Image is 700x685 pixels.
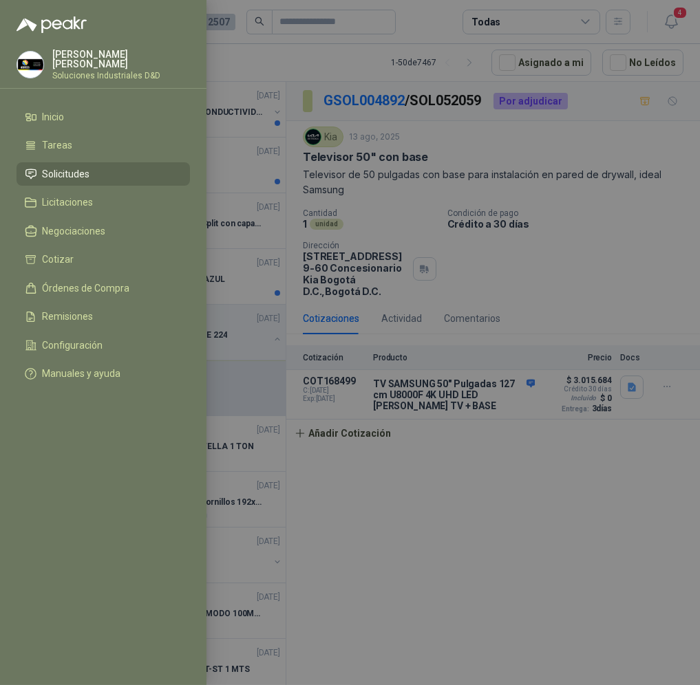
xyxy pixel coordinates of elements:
[17,248,190,272] a: Cotizar
[17,52,43,78] img: Company Logo
[17,334,190,357] a: Configuración
[17,362,190,386] a: Manuales y ayuda
[52,72,190,80] p: Soluciones Industriales D&D
[43,368,121,379] span: Manuales y ayuda
[43,311,94,322] span: Remisiones
[43,197,94,208] span: Licitaciones
[17,162,190,186] a: Solicitudes
[52,50,190,69] p: [PERSON_NAME] [PERSON_NAME]
[17,305,190,329] a: Remisiones
[17,105,190,129] a: Inicio
[17,17,87,33] img: Logo peakr
[43,111,65,122] span: Inicio
[17,219,190,243] a: Negociaciones
[43,168,90,180] span: Solicitudes
[43,140,73,151] span: Tareas
[43,226,106,237] span: Negociaciones
[43,254,74,265] span: Cotizar
[17,134,190,157] a: Tareas
[17,191,190,215] a: Licitaciones
[43,340,103,351] span: Configuración
[17,276,190,300] a: Órdenes de Compra
[43,283,130,294] span: Órdenes de Compra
